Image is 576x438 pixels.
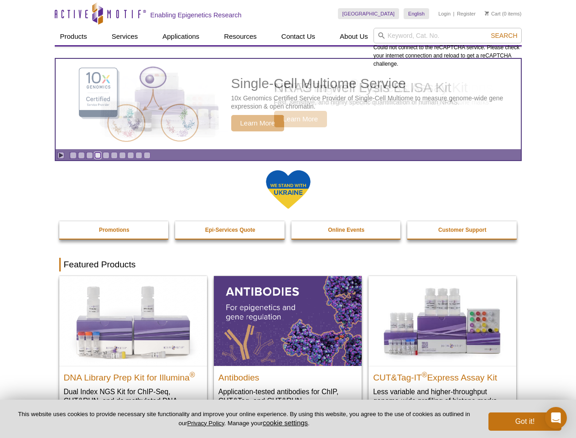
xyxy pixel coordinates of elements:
h2: Antibodies [218,369,357,382]
a: Go to slide 10 [144,152,150,159]
div: Could not connect to the reCAPTCHA service. Please check your internet connection and reload to g... [374,28,522,68]
article: Single-Cell Multiome Service [56,59,521,149]
a: Go to slide 7 [119,152,126,159]
span: Learn More [231,115,285,131]
a: Services [106,28,144,45]
p: This website uses cookies to provide necessary site functionality and improve your online experie... [15,410,473,428]
strong: Customer Support [438,227,486,233]
p: Application-tested antibodies for ChIP, CUT&Tag, and CUT&RUN. [218,387,357,406]
a: DNA Library Prep Kit for Illumina DNA Library Prep Kit for Illumina® Dual Index NGS Kit for ChIP-... [59,276,207,423]
img: DNA Library Prep Kit for Illumina [59,276,207,365]
button: Search [488,31,520,40]
a: Epi-Services Quote [175,221,285,239]
button: Got it! [488,412,561,431]
p: Less variable and higher-throughput genome-wide profiling of histone marks​. [373,387,512,406]
a: Go to slide 5 [103,152,109,159]
div: Open Intercom Messenger [545,407,567,429]
a: Promotions [59,221,170,239]
a: English [404,8,429,19]
a: Go to slide 8 [127,152,134,159]
a: All Antibodies Antibodies Application-tested antibodies for ChIP, CUT&Tag, and CUT&RUN. [214,276,362,414]
a: Register [457,10,476,17]
h2: Enabling Epigenetics Research [150,11,242,19]
strong: Promotions [99,227,130,233]
img: All Antibodies [214,276,362,365]
li: (0 items) [485,8,522,19]
a: Login [438,10,451,17]
h2: Single-Cell Multiome Service [231,77,516,90]
sup: ® [422,370,427,378]
a: [GEOGRAPHIC_DATA] [338,8,400,19]
li: | [453,8,455,19]
sup: ® [190,370,195,378]
a: Go to slide 6 [111,152,118,159]
a: Go to slide 9 [135,152,142,159]
a: Go to slide 4 [94,152,101,159]
a: Online Events [291,221,402,239]
strong: Online Events [328,227,364,233]
a: CUT&Tag-IT® Express Assay Kit CUT&Tag-IT®Express Assay Kit Less variable and higher-throughput ge... [368,276,516,414]
a: Applications [157,28,205,45]
a: Resources [218,28,262,45]
h2: DNA Library Prep Kit for Illumina [64,369,202,382]
img: Your Cart [485,11,489,16]
a: Products [55,28,93,45]
p: Dual Index NGS Kit for ChIP-Seq, CUT&RUN, and ds methylated DNA assays. [64,387,202,415]
img: We Stand With Ukraine [265,169,311,210]
a: Go to slide 3 [86,152,93,159]
button: cookie settings [263,419,308,427]
h2: CUT&Tag-IT Express Assay Kit [373,369,512,382]
p: 10x Genomics Certified Service Provider of Single-Cell Multiome to measure genome-wide gene expre... [231,94,516,110]
a: Go to slide 1 [70,152,77,159]
h2: Featured Products [59,258,517,271]
a: Single-Cell Multiome Service Single-Cell Multiome Service 10x Genomics Certified Service Provider... [56,59,521,149]
img: CUT&Tag-IT® Express Assay Kit [368,276,516,365]
input: Keyword, Cat. No. [374,28,522,43]
a: Contact Us [276,28,321,45]
a: Customer Support [407,221,518,239]
span: Search [491,32,517,39]
a: Toggle autoplay [57,152,64,159]
img: Single-Cell Multiome Service [70,63,207,146]
a: Go to slide 2 [78,152,85,159]
a: Privacy Policy [187,420,224,427]
strong: Epi-Services Quote [205,227,255,233]
a: Cart [485,10,501,17]
a: About Us [334,28,374,45]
